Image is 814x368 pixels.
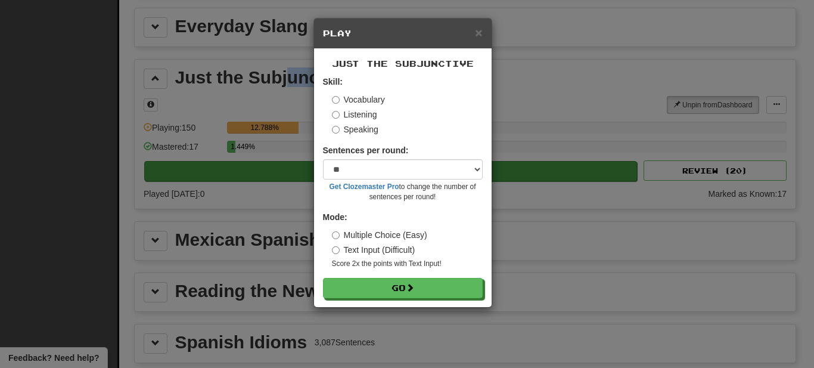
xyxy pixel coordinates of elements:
label: Vocabulary [332,94,385,106]
small: to change the number of sentences per round! [323,182,483,202]
input: Text Input (Difficult) [332,246,340,254]
label: Sentences per round: [323,144,409,156]
strong: Skill: [323,77,343,86]
label: Speaking [332,123,378,135]
h5: Play [323,27,483,39]
input: Speaking [332,126,340,134]
button: Close [475,26,482,39]
label: Text Input (Difficult) [332,244,415,256]
label: Multiple Choice (Easy) [332,229,427,241]
button: Go [323,278,483,298]
label: Listening [332,109,377,120]
a: Get Clozemaster Pro [330,183,399,191]
span: Just the Subjunctive [332,58,474,69]
input: Vocabulary [332,96,340,104]
input: Listening [332,111,340,119]
input: Multiple Choice (Easy) [332,231,340,239]
strong: Mode: [323,212,347,222]
small: Score 2x the points with Text Input ! [332,259,483,269]
span: × [475,26,482,39]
